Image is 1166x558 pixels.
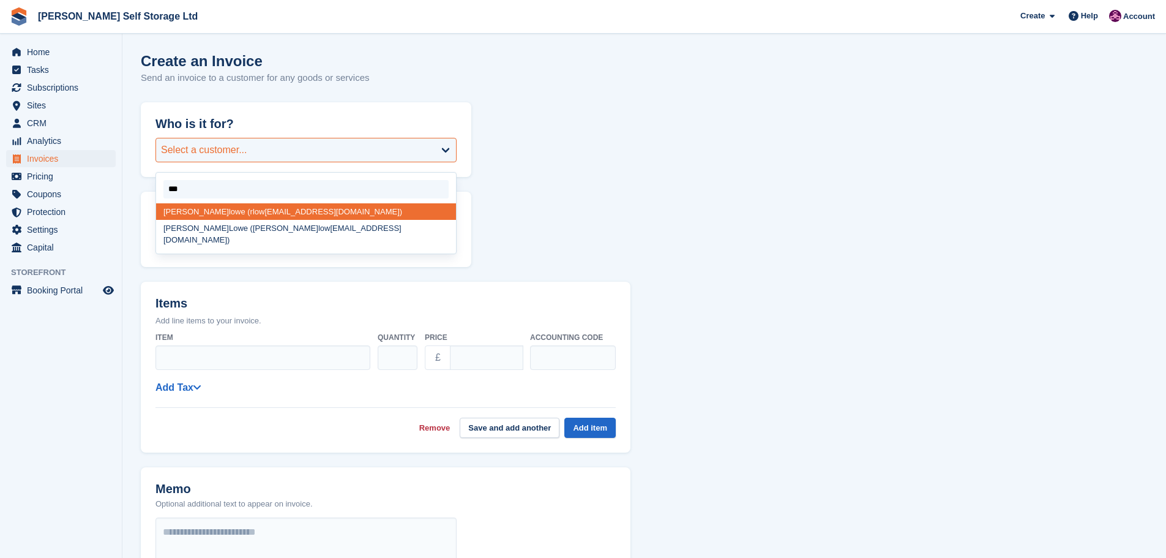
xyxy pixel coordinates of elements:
[156,203,456,220] div: [PERSON_NAME] e (r [EMAIL_ADDRESS][DOMAIN_NAME])
[6,282,116,299] a: menu
[6,97,116,114] a: menu
[27,61,100,78] span: Tasks
[155,332,370,343] label: Item
[6,115,116,132] a: menu
[253,207,265,216] span: low
[155,117,457,131] h2: Who is it for?
[27,239,100,256] span: Capital
[141,53,370,69] h1: Create an Invoice
[27,282,100,299] span: Booking Portal
[6,61,116,78] a: menu
[27,203,100,221] span: Protection
[141,71,370,85] p: Send an invoice to a customer for any goods or services
[6,168,116,185] a: menu
[1081,10,1098,22] span: Help
[155,498,313,510] p: Optional additional text to appear on invoice.
[6,221,116,238] a: menu
[564,418,616,438] button: Add item
[27,168,100,185] span: Pricing
[33,6,203,26] a: [PERSON_NAME] Self Storage Ltd
[6,150,116,167] a: menu
[156,220,456,249] div: [PERSON_NAME] e ([PERSON_NAME] [EMAIL_ADDRESS][DOMAIN_NAME])
[27,97,100,114] span: Sites
[27,150,100,167] span: Invoices
[6,203,116,221] a: menu
[6,79,116,96] a: menu
[229,207,241,216] span: low
[6,43,116,61] a: menu
[229,224,244,233] span: Low
[378,332,417,343] label: Quantity
[155,315,616,327] p: Add line items to your invoice.
[161,143,247,157] div: Select a customer...
[318,224,331,233] span: low
[6,239,116,256] a: menu
[27,115,100,132] span: CRM
[11,266,122,279] span: Storefront
[155,482,313,496] h2: Memo
[27,43,100,61] span: Home
[155,296,616,313] h2: Items
[27,79,100,96] span: Subscriptions
[425,332,523,343] label: Price
[6,186,116,203] a: menu
[6,132,116,149] a: menu
[155,382,201,393] a: Add Tax
[1020,10,1045,22] span: Create
[10,7,28,26] img: stora-icon-8386f47178a22dfd0bd8f6a31ec36ba5ce8667c1dd55bd0f319d3a0aa187defe.svg
[419,422,450,434] a: Remove
[101,283,116,298] a: Preview store
[1123,10,1155,23] span: Account
[530,332,616,343] label: Accounting code
[27,132,100,149] span: Analytics
[27,186,100,203] span: Coupons
[460,418,559,438] button: Save and add another
[27,221,100,238] span: Settings
[1109,10,1121,22] img: Lydia Wild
